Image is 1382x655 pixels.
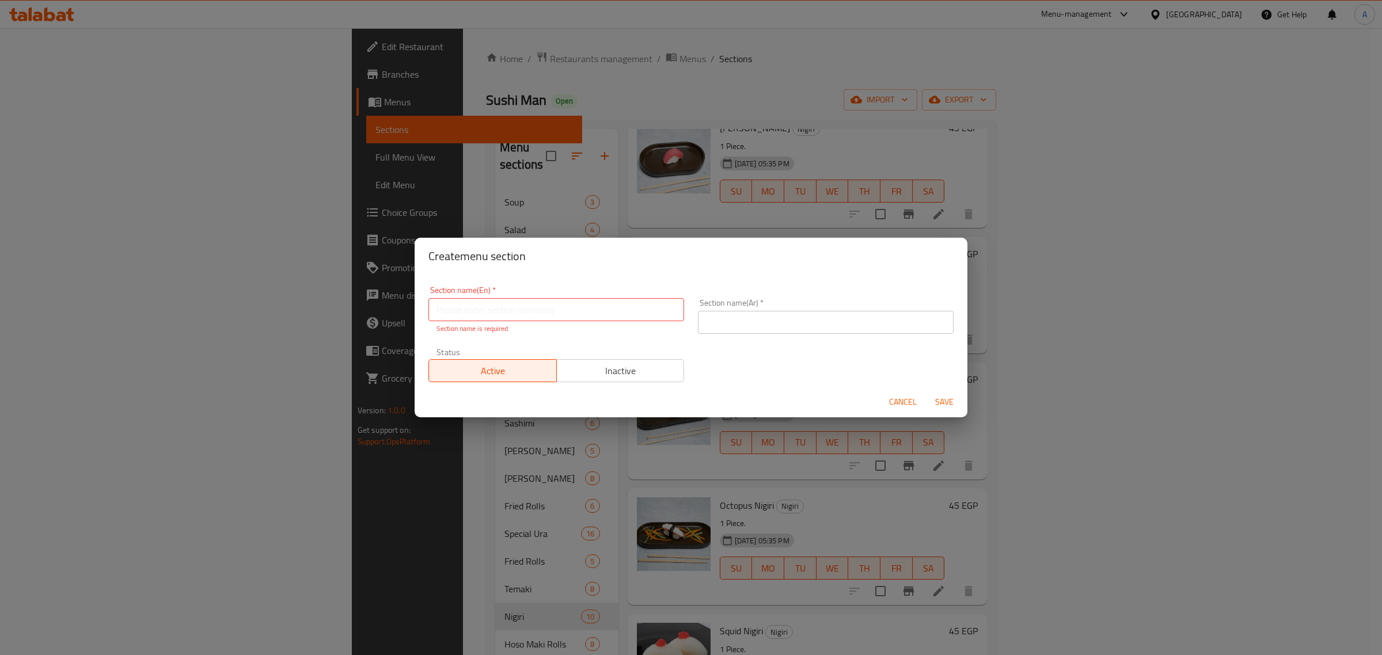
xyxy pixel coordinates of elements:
button: Cancel [884,391,921,413]
span: Save [931,395,958,409]
button: Save [926,391,963,413]
span: Active [434,363,552,379]
input: Please enter section name(en) [428,298,684,321]
p: Section name is required [436,323,676,334]
span: Cancel [889,395,917,409]
h2: Create menu section [428,247,954,265]
button: Active [428,359,557,382]
span: Inactive [561,363,680,379]
input: Please enter section name(ar) [698,311,954,334]
button: Inactive [556,359,685,382]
